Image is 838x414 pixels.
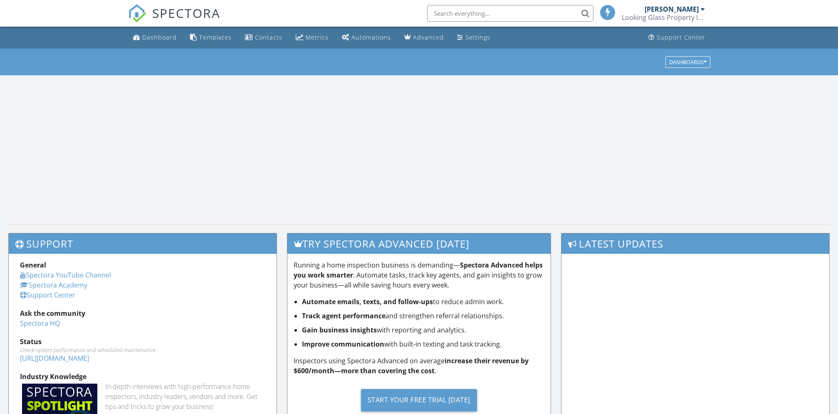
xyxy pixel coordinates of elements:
strong: Automate emails, texts, and follow-ups [302,297,433,306]
input: Search everything... [427,5,593,22]
div: Check system performance and scheduled maintenance. [20,347,265,353]
li: with reporting and analytics. [302,325,544,335]
div: Industry Knowledge [20,372,265,382]
div: Dashboards [669,59,707,65]
p: Inspectors using Spectora Advanced on average . [294,356,544,376]
strong: Improve communication [302,340,384,349]
button: Dashboards [665,56,710,68]
a: Settings [454,30,494,45]
strong: Track agent performance [302,311,386,320]
p: Running a home inspection business is demanding— . Automate tasks, track key agents, and gain ins... [294,260,544,290]
a: Dashboard [130,30,180,45]
div: Contacts [255,33,282,41]
a: Metrics [292,30,332,45]
a: SPECTORA [128,11,220,29]
a: Support Center [645,30,709,45]
a: Support Center [20,290,75,300]
div: Advanced [413,33,444,41]
a: Templates [187,30,235,45]
strong: Gain business insights [302,325,377,335]
div: Settings [465,33,490,41]
div: Ask the community [20,308,265,318]
li: and strengthen referral relationships. [302,311,544,321]
a: Spectora HQ [20,319,60,328]
a: [URL][DOMAIN_NAME] [20,354,89,363]
div: Start Your Free Trial [DATE] [361,389,477,412]
div: [PERSON_NAME] [645,5,699,13]
li: to reduce admin work. [302,297,544,307]
a: Automations (Basic) [339,30,394,45]
h3: Latest Updates [561,233,829,254]
div: Automations [351,33,391,41]
div: Looking Glass Property Inspections, LLC. [622,13,705,22]
div: Metrics [306,33,329,41]
h3: Support [9,233,277,254]
strong: increase their revenue by $600/month—more than covering the cost [294,356,529,375]
a: Contacts [242,30,286,45]
div: Templates [199,33,232,41]
h3: Try spectora advanced [DATE] [287,233,550,254]
div: Support Center [657,33,705,41]
a: Advanced [401,30,447,45]
strong: Spectora Advanced helps you work smarter [294,260,543,280]
div: In-depth interviews with high-performance home inspectors, industry leaders, vendors and more. Ge... [105,382,266,412]
li: with built-in texting and task tracking. [302,339,544,349]
div: Dashboard [142,33,177,41]
span: SPECTORA [152,4,220,22]
strong: General [20,260,46,270]
a: Spectora YouTube Channel [20,270,111,280]
a: Spectora Academy [20,280,87,290]
img: The Best Home Inspection Software - Spectora [128,4,146,22]
div: Status [20,337,265,347]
